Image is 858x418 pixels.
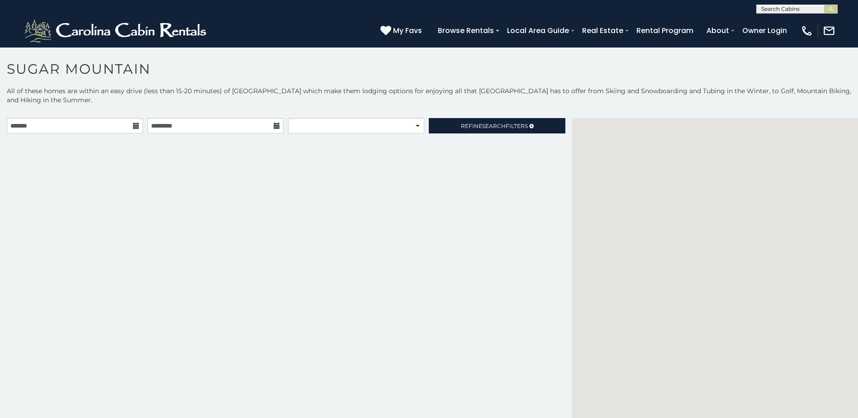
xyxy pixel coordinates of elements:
[482,123,506,129] span: Search
[380,25,424,37] a: My Favs
[393,25,422,36] span: My Favs
[433,23,498,38] a: Browse Rentals
[632,23,698,38] a: Rental Program
[461,123,528,129] span: Refine Filters
[23,17,210,44] img: White-1-2.png
[801,24,813,37] img: phone-regular-white.png
[738,23,792,38] a: Owner Login
[702,23,734,38] a: About
[429,118,565,133] a: RefineSearchFilters
[502,23,574,38] a: Local Area Guide
[823,24,835,37] img: mail-regular-white.png
[578,23,628,38] a: Real Estate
